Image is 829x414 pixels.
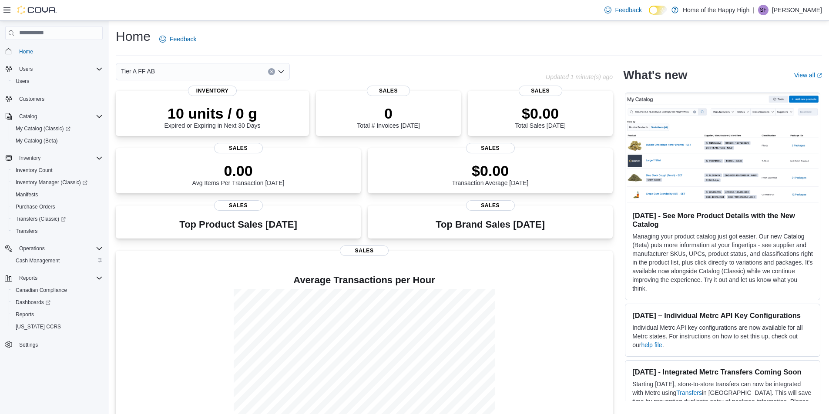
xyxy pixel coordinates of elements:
[436,219,545,230] h3: Top Brand Sales [DATE]
[12,309,103,320] span: Reports
[466,200,515,211] span: Sales
[649,6,667,15] input: Dark Mode
[16,179,87,186] span: Inventory Manager (Classic)
[16,215,66,222] span: Transfers (Classic)
[632,311,813,320] h3: [DATE] – Individual Metrc API Key Configurations
[12,321,64,332] a: [US_STATE] CCRS
[19,96,44,103] span: Customers
[623,68,687,82] h2: What's new
[12,214,103,224] span: Transfers (Classic)
[214,143,263,153] span: Sales
[268,68,275,75] button: Clear input
[12,255,63,266] a: Cash Management
[12,226,41,236] a: Transfers
[12,214,69,224] a: Transfers (Classic)
[16,228,37,235] span: Transfers
[601,1,645,19] a: Feedback
[16,125,70,132] span: My Catalog (Classic)
[794,72,822,79] a: View allExternal link
[9,308,106,321] button: Reports
[16,153,103,163] span: Inventory
[632,323,813,349] p: Individual Metrc API key configurations are now available for all Metrc states. For instructions ...
[12,136,103,146] span: My Catalog (Beta)
[12,123,74,134] a: My Catalog (Classic)
[16,273,103,283] span: Reports
[12,255,103,266] span: Cash Management
[2,152,106,164] button: Inventory
[19,48,33,55] span: Home
[357,105,420,129] div: Total # Invoices [DATE]
[676,389,702,396] a: Transfers
[515,105,565,129] div: Total Sales [DATE]
[16,93,103,104] span: Customers
[12,76,33,86] a: Users
[9,296,106,308] a: Dashboards
[12,177,103,188] span: Inventory Manager (Classic)
[2,272,106,284] button: Reports
[632,368,813,376] h3: [DATE] - Integrated Metrc Transfers Coming Soon
[16,243,103,254] span: Operations
[188,86,237,96] span: Inventory
[16,257,60,264] span: Cash Management
[19,245,45,252] span: Operations
[9,75,106,87] button: Users
[164,105,261,122] p: 10 units / 0 g
[12,309,37,320] a: Reports
[772,5,822,15] p: [PERSON_NAME]
[192,162,285,179] p: 0.00
[19,66,33,73] span: Users
[2,338,106,351] button: Settings
[12,297,103,308] span: Dashboards
[9,284,106,296] button: Canadian Compliance
[546,73,613,80] p: Updated 1 minute(s) ago
[760,5,766,15] span: SF
[179,219,297,230] h3: Top Product Sales [DATE]
[12,285,103,295] span: Canadian Compliance
[192,162,285,186] div: Avg Items Per Transaction [DATE]
[367,86,410,96] span: Sales
[2,110,106,123] button: Catalog
[17,6,57,14] img: Cova
[12,202,59,212] a: Purchase Orders
[19,341,38,348] span: Settings
[9,213,106,225] a: Transfers (Classic)
[16,299,50,306] span: Dashboards
[2,93,106,105] button: Customers
[632,232,813,293] p: Managing your product catalog just got easier. Our new Catalog (Beta) puts more information at yo...
[16,191,38,198] span: Manifests
[12,165,56,176] a: Inventory Count
[452,162,529,186] div: Transaction Average [DATE]
[12,297,54,308] a: Dashboards
[9,225,106,237] button: Transfers
[9,201,106,213] button: Purchase Orders
[16,46,103,57] span: Home
[16,273,41,283] button: Reports
[16,340,41,350] a: Settings
[817,73,822,78] svg: External link
[16,78,29,85] span: Users
[12,189,41,200] a: Manifests
[16,167,53,174] span: Inventory Count
[12,123,103,134] span: My Catalog (Classic)
[156,30,200,48] a: Feedback
[641,341,662,348] a: help file
[9,255,106,267] button: Cash Management
[16,64,103,74] span: Users
[632,211,813,229] h3: [DATE] - See More Product Details with the New Catalog
[466,143,515,153] span: Sales
[214,200,263,211] span: Sales
[357,105,420,122] p: 0
[2,63,106,75] button: Users
[2,242,106,255] button: Operations
[16,287,67,294] span: Canadian Compliance
[9,164,106,176] button: Inventory Count
[515,105,565,122] p: $0.00
[12,189,103,200] span: Manifests
[170,35,196,43] span: Feedback
[16,64,36,74] button: Users
[12,226,103,236] span: Transfers
[123,275,606,285] h4: Average Transactions per Hour
[16,137,58,144] span: My Catalog (Beta)
[16,203,55,210] span: Purchase Orders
